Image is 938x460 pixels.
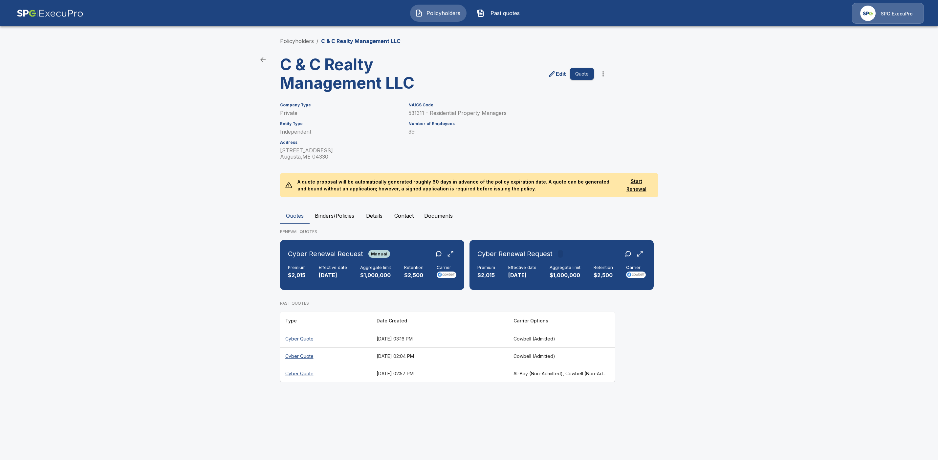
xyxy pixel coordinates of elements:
[280,121,401,126] h6: Entity Type
[319,265,347,270] h6: Effective date
[389,208,419,224] button: Contact
[626,265,646,270] h6: Carrier
[425,9,462,17] span: Policyholders
[626,272,646,278] img: Carrier
[477,9,485,17] img: Past quotes Icon
[487,9,523,17] span: Past quotes
[371,365,508,382] th: [DATE] 02:57 PM
[508,312,615,330] th: Carrier Options
[408,129,594,135] p: 39
[17,3,83,24] img: AA Logo
[292,173,620,197] p: A quote proposal will be automatically generated roughly 60 days in advance of the policy expirat...
[408,103,594,107] h6: NAICS Code
[852,3,924,24] a: Agency IconSPG ExecuPro
[280,330,371,347] th: Cyber Quote
[288,249,363,259] h6: Cyber Renewal Request
[280,147,401,160] p: [STREET_ADDRESS] Augusta , ME 04330
[256,53,270,66] a: back
[288,265,306,270] h6: Premium
[280,103,401,107] h6: Company Type
[477,265,495,270] h6: Premium
[415,9,423,17] img: Policyholders Icon
[408,110,594,116] p: 531311 - Residential Property Managers
[280,300,615,306] p: PAST QUOTES
[280,312,615,382] table: responsive table
[860,6,876,21] img: Agency Icon
[319,272,347,279] p: [DATE]
[280,208,310,224] button: Quotes
[477,249,553,259] h6: Cyber Renewal Request
[280,347,371,365] th: Cyber Quote
[508,365,615,382] th: At-Bay (Non-Admitted), Cowbell (Non-Admitted), Corvus Cyber (Non-Admitted), Tokio Marine TMHCC (N...
[280,38,314,44] a: Policyholders
[288,272,306,279] p: $2,015
[280,37,401,45] nav: breadcrumb
[371,330,508,347] th: [DATE] 03:16 PM
[408,121,594,126] h6: Number of Employees
[368,251,390,256] span: Manual
[547,69,567,79] a: edit
[280,312,371,330] th: Type
[371,312,508,330] th: Date Created
[310,208,360,224] button: Binders/Policies
[404,272,424,279] p: $2,500
[594,272,613,279] p: $2,500
[360,265,391,270] h6: Aggregate limit
[419,208,458,224] button: Documents
[280,55,442,92] h3: C & C Realty Management LLC
[316,37,318,45] li: /
[404,265,424,270] h6: Retention
[280,110,401,116] p: Private
[508,347,615,365] th: Cowbell (Admitted)
[371,347,508,365] th: [DATE] 02:04 PM
[570,68,594,80] button: Quote
[360,272,391,279] p: $1,000,000
[321,37,401,45] p: C & C Realty Management LLC
[556,70,566,78] p: Edit
[620,175,653,195] button: Start Renewal
[594,265,613,270] h6: Retention
[881,11,913,17] p: SPG ExecuPro
[410,5,467,22] button: Policyholders IconPolicyholders
[508,272,536,279] p: [DATE]
[597,67,610,80] button: more
[280,365,371,382] th: Cyber Quote
[280,229,658,235] p: RENEWAL QUOTES
[477,272,495,279] p: $2,015
[280,208,658,224] div: policyholder tabs
[280,129,401,135] p: Independent
[508,330,615,347] th: Cowbell (Admitted)
[550,265,580,270] h6: Aggregate limit
[472,5,528,22] button: Past quotes IconPast quotes
[550,272,580,279] p: $1,000,000
[508,265,536,270] h6: Effective date
[280,140,401,145] h6: Address
[437,272,456,278] img: Carrier
[437,265,456,270] h6: Carrier
[360,208,389,224] button: Details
